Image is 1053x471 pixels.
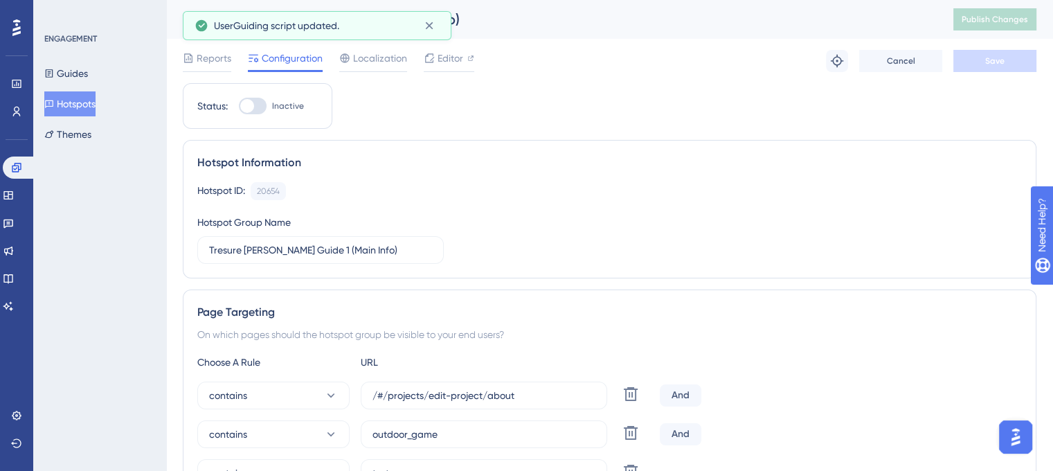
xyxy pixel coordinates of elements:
button: Guides [44,61,88,86]
span: contains [209,387,247,404]
div: 20654 [257,186,280,197]
div: Hotspot Group Name [197,214,291,231]
span: Editor [438,50,463,66]
input: yourwebsite.com/path [372,388,595,403]
button: Save [953,50,1036,72]
span: Configuration [262,50,323,66]
div: Page Targeting [197,304,1022,321]
button: Themes [44,122,91,147]
div: Tresure [PERSON_NAME] Guide 1 (Main Info) [183,10,919,29]
div: On which pages should the hotspot group be visible to your end users? [197,326,1022,343]
span: UserGuiding script updated. [214,17,339,34]
button: contains [197,420,350,448]
span: contains [209,426,247,443]
iframe: UserGuiding AI Assistant Launcher [995,416,1036,458]
input: Type your Hotspot Group Name here [209,242,432,258]
span: Inactive [272,100,304,112]
span: Publish Changes [962,14,1028,25]
button: contains [197,382,350,409]
span: Save [985,55,1005,66]
span: Need Help? [33,3,87,20]
button: Hotspots [44,91,96,116]
span: Cancel [887,55,915,66]
button: Publish Changes [953,8,1036,30]
input: yourwebsite.com/path [372,427,595,442]
div: Hotspot Information [197,154,1022,171]
div: Status: [197,98,228,114]
button: Cancel [859,50,942,72]
span: Localization [353,50,407,66]
div: ENGAGEMENT [44,33,97,44]
div: Choose A Rule [197,354,350,371]
div: And [660,423,701,445]
div: And [660,384,701,407]
div: URL [361,354,513,371]
span: Reports [197,50,231,66]
div: Hotspot ID: [197,182,245,200]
